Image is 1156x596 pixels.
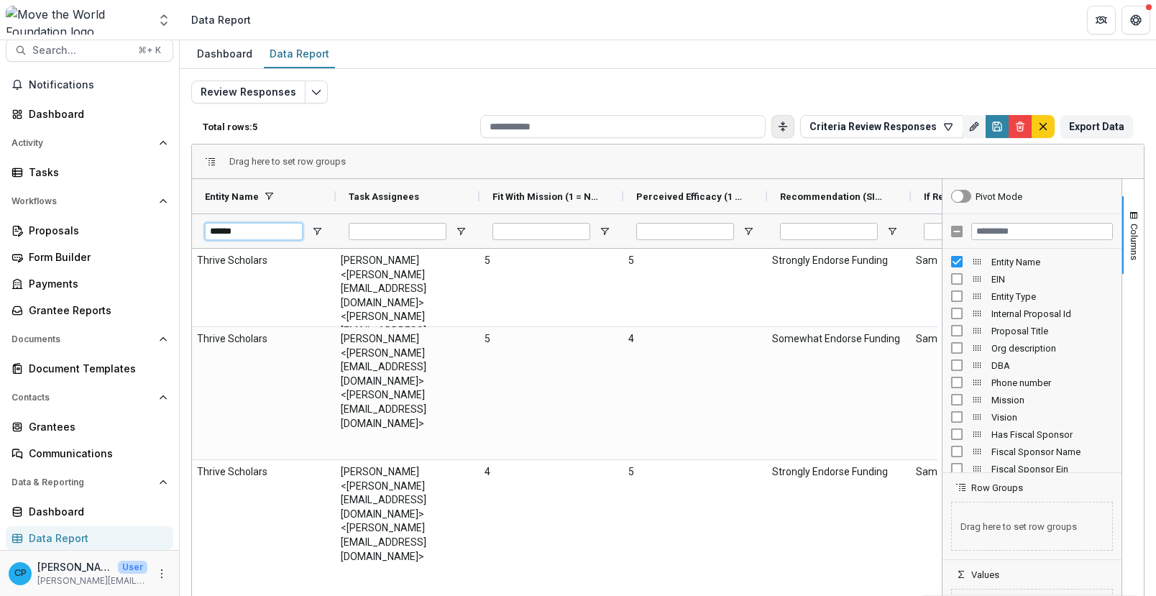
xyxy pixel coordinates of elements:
a: Payments [6,272,173,295]
nav: breadcrumb [185,9,257,30]
span: Activity [12,138,153,148]
span: Entity Type [991,291,1113,302]
button: Edit selected report [305,81,328,104]
div: DBA Column [942,357,1121,374]
button: Review Responses [191,81,306,104]
p: [PERSON_NAME] [37,559,112,574]
span: 5 [628,465,762,480]
span: 5 [628,254,762,268]
button: Save [986,115,1009,138]
span: Fiscal Sponsor Name [991,446,1113,457]
button: Open Filter Menu [743,226,754,237]
div: Dashboard [29,106,162,122]
input: Filter Columns Input [971,223,1113,240]
span: Somewhat Endorse Funding [772,332,906,347]
button: Criteria Review Responses [800,115,963,138]
a: Document Templates [6,357,173,380]
span: 5 [485,332,618,347]
button: Export Data [1060,115,1133,138]
div: Org description Column [942,339,1121,357]
div: Document Templates [29,361,162,376]
span: EIN [991,274,1113,285]
div: Fiscal Sponsor Ein Column [942,460,1121,477]
span: Strongly Endorse Funding [772,254,906,268]
span: Fiscal Sponsor Ein [991,464,1113,474]
span: [PERSON_NAME] <[PERSON_NAME][EMAIL_ADDRESS][DOMAIN_NAME]> <[PERSON_NAME][EMAIL_ADDRESS][DOMAIN_NA... [341,465,474,564]
div: Data Report [29,531,162,546]
span: Values [971,569,999,580]
span: 4 [485,465,618,480]
button: Open Filter Menu [311,226,323,237]
div: Entity Type Column [942,288,1121,305]
input: If Recommendation = Endorse and Applicant = Prior Grantee, do you think we should fund at a highe... [924,223,1022,240]
div: Pivot Mode [976,191,1022,202]
p: User [118,561,147,574]
button: Get Help [1121,6,1150,35]
span: Documents [12,334,153,344]
span: Search... [32,45,129,57]
a: Form Builder [6,245,173,269]
div: Dashboard [29,504,162,519]
span: Strongly Endorse Funding [772,465,906,480]
div: Payments [29,276,162,291]
span: Thrive Scholars [197,254,331,268]
div: Internal Proposal Id Column [942,305,1121,322]
span: Columns [1129,224,1139,260]
div: Vision Column [942,408,1121,426]
div: Mission Column [942,391,1121,408]
button: Open Data & Reporting [6,471,173,494]
a: Proposals [6,219,173,242]
div: Grantees [29,419,162,434]
span: Workflows [12,196,153,206]
div: Data Report [191,12,251,27]
button: Open Contacts [6,386,173,409]
span: Notifications [29,79,168,91]
span: 5 [485,254,618,268]
img: Move the World Foundation logo [6,6,148,35]
div: Communications [29,446,162,461]
span: Vision [991,412,1113,423]
div: Proposals [29,223,162,238]
input: Perceived Efficacy (1 = Not at all, 5 = Extremely) (RATING) Filter Input [636,223,734,240]
div: Phone number Column [942,374,1121,391]
button: Open Filter Menu [886,226,898,237]
span: Thrive Scholars [197,465,331,480]
span: Perceived Efficacy (1 = Not at all, 5 = Extremely) (RATING) [636,191,743,202]
div: Tasks [29,165,162,180]
button: Open Filter Menu [455,226,467,237]
a: Grantees [6,415,173,439]
div: Proposal Title Column [942,322,1121,339]
button: Search... [6,39,173,62]
button: Open entity switcher [154,6,174,35]
button: More [153,565,170,582]
span: Drag here to set row groups [229,156,346,167]
span: Same level [916,254,1050,268]
span: Entity Name [991,257,1113,267]
a: Grantee Reports [6,298,173,322]
input: Recommendation (SINGLE_RESPONSE) Filter Input [780,223,878,240]
button: Delete [1009,115,1032,138]
span: DBA [991,360,1113,371]
div: Has Fiscal Sponsor Column [942,426,1121,443]
span: Org description [991,343,1113,354]
span: Entity Name [205,191,259,202]
div: Form Builder [29,249,162,265]
span: Same level [916,332,1050,347]
a: Data Report [264,40,335,68]
div: EIN Column [942,270,1121,288]
span: Recommendation (SINGLE_RESPONSE) [780,191,886,202]
div: Entity Name Column [942,253,1121,270]
span: Data & Reporting [12,477,153,487]
p: Total rows: 5 [203,122,474,132]
span: Same level [916,465,1050,480]
input: Task Assignees Filter Input [349,223,446,240]
span: Row Groups [971,482,1023,493]
a: Dashboard [6,102,173,126]
span: 4 [628,332,762,347]
button: Toggle auto height [771,115,794,138]
div: Row Groups [942,493,1121,559]
button: default [1032,115,1055,138]
button: Partners [1087,6,1116,35]
span: Mission [991,395,1113,405]
span: If Recommendation = Endorse and Applicant = Prior Grantee, do you think we should fund at a highe... [924,191,1030,202]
